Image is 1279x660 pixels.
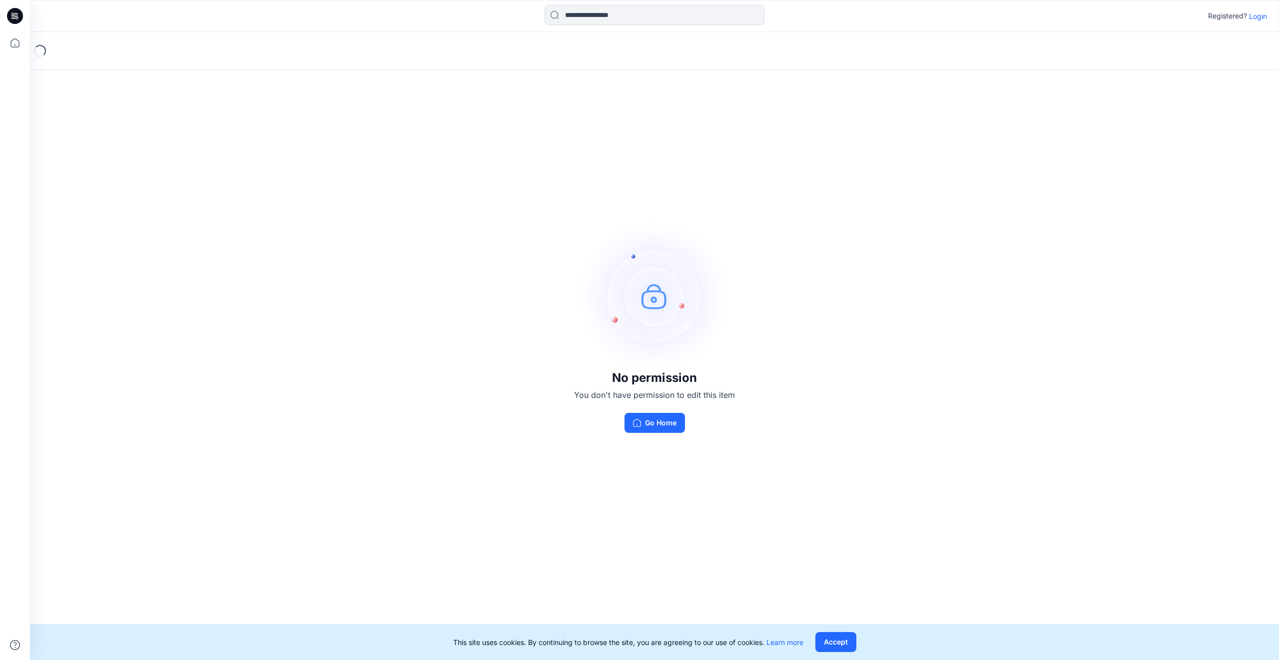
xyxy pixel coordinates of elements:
[574,389,735,401] p: You don't have permission to edit this item
[1208,10,1247,22] p: Registered?
[580,221,729,371] img: no-perm.svg
[625,413,685,433] button: Go Home
[766,638,803,647] a: Learn more
[574,371,735,385] h3: No permission
[453,637,803,648] p: This site uses cookies. By continuing to browse the site, you are agreeing to our use of cookies.
[1249,11,1267,21] p: Login
[815,632,856,652] button: Accept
